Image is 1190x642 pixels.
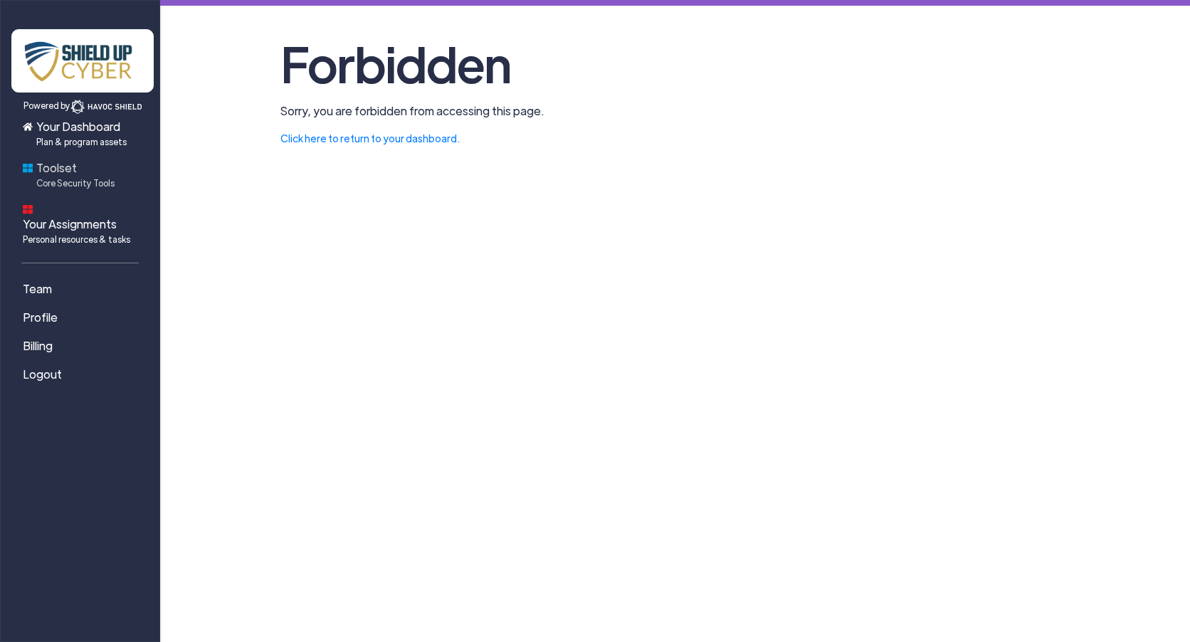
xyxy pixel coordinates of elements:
[11,195,154,251] a: Your AssignmentsPersonal resources & tasks
[23,163,33,173] img: foundations-icon.svg
[280,102,1070,120] p: Sorry, you are forbidden from accessing this page.
[23,366,62,383] span: Logout
[11,29,154,114] a: Powered by
[23,309,58,326] span: Profile
[36,118,127,148] span: Your Dashboard
[23,204,33,214] img: dashboard-icon.svg
[23,280,52,298] span: Team
[11,275,154,303] a: Team
[11,154,154,195] a: ToolsetCore Security Tools
[36,135,127,148] span: Plan & program assets
[11,303,154,332] a: Profile
[11,29,154,93] img: x7pemu0IxLxkcbZJZdzx2HwkaHwO9aaLS0XkQIJL.png
[23,122,33,132] img: home-icon.svg
[23,216,130,246] span: Your Assignments
[36,177,115,189] span: Core Security Tools
[36,159,115,189] span: Toolset
[280,132,460,144] a: Click here to return to your dashboard.
[11,360,154,389] a: Logout
[11,332,154,360] a: Billing
[11,112,154,154] a: Your DashboardPlan & program assets
[280,28,1070,97] h1: Forbidden
[70,100,142,114] img: havoc-shield-logo-white.svg
[23,100,70,111] span: Powered by
[23,337,53,354] span: Billing
[23,233,130,246] span: Personal resources & tasks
